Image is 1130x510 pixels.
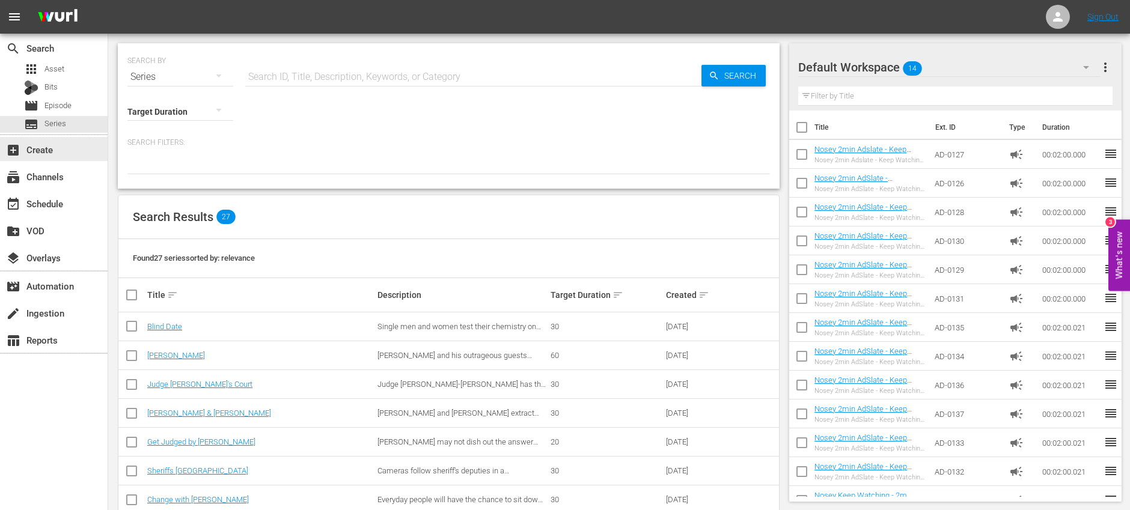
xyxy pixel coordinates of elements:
th: Duration [1035,111,1107,144]
span: reorder [1104,348,1118,363]
div: [DATE] [666,495,720,504]
span: Found 27 series sorted by: relevance [133,253,255,263]
a: Nosey 2min Adslate - Keep Watching - JS-0196, SW-17157 TEST non-Roku [814,145,920,172]
td: AD-0129 [930,255,1005,284]
div: 30 [551,380,662,389]
span: Ingestion [6,306,20,321]
span: Ad [1009,493,1024,508]
span: Bits [44,81,58,93]
td: 00:02:00.000 [1037,169,1104,198]
div: [DATE] [666,351,720,360]
td: AD-0134 [930,342,1005,371]
a: Sheriffs [GEOGRAPHIC_DATA] [147,466,248,475]
a: Nosey 2min AdSlate - KeepWatching - JS-1776 TEST non-Roku [814,174,919,201]
button: more_vert [1098,53,1113,82]
span: reorder [1104,233,1118,247]
div: [DATE] [666,408,720,417]
span: reorder [1104,262,1118,276]
span: Reports [6,333,20,348]
span: Channels [6,170,20,184]
td: AD-0128 [930,198,1005,226]
div: 30 [551,466,662,475]
a: Nosey 2min AdSlate - Keep Watching - Nosey_2min_AdSlate_SW-17131_MS-1712 - TEST non-Roku [814,462,912,507]
div: [DATE] [666,466,720,475]
div: Nosey 2min AdSlate - Keep Watching - Nosey_2min_AdSlate_JS-1797_MS-1708 - TEST non-Roku [814,358,924,366]
div: [DATE] [666,322,720,331]
span: Search Results [133,210,213,224]
td: 00:02:00.000 [1037,198,1104,226]
button: Search [701,65,766,87]
td: 00:02:00.000 [1037,255,1104,284]
td: AD-0130 [930,226,1005,255]
span: Search [6,41,20,56]
a: Nosey 2min AdSlate - Keep Watching - JS-1855 TEST non-Roku [814,202,918,229]
td: AD-0132 [930,457,1005,486]
div: Nosey 2min AdSlate - Keep Watching - Nosey_2min_AdSlate_MS-1777_MS-1715 - TEST non-Roku [814,387,924,395]
span: sort [612,290,623,300]
div: Target Duration [551,288,662,302]
span: Ad [1009,263,1024,277]
div: 30 [551,322,662,331]
span: Series [24,117,38,132]
div: Nosey 2min AdSlate - Keep Watching - Nosey_2min_AdSlate_SW-17115_MS-1736 - TEST non-Roku [814,416,924,423]
div: 60 [551,351,662,360]
a: Change with [PERSON_NAME] [147,495,249,504]
span: reorder [1104,175,1118,190]
th: Ext. ID [928,111,1003,144]
span: Overlays [6,251,20,266]
span: Ad [1009,205,1024,219]
a: Judge [PERSON_NAME]'s Court [147,380,252,389]
div: 30 [551,495,662,504]
span: Ad [1009,320,1024,335]
div: Title [147,288,374,302]
a: Nosey 2min AdSlate - Keep Watching - Nosey_2min_AdSlate_MS-1777_MS-1715 - TEST non-Roku [814,375,924,411]
a: Nosey Keep Watching - 2m [814,491,907,500]
div: Nosey 2min Adslate - Keep Watching - JS-0196, SW-17157 TEST non-Roku [814,156,924,164]
span: Asset [24,62,38,76]
a: Nosey 2min AdSlate - Keep Watching - JS-1901 TEST non-Roku [814,260,918,287]
span: Judge [PERSON_NAME]-[PERSON_NAME] has the final say in these wacky and funny small claims cases. [377,380,546,407]
span: 14 [903,56,922,81]
td: 00:02:00.021 [1037,428,1104,457]
span: Ad [1009,407,1024,421]
span: Search [719,65,766,87]
span: [PERSON_NAME] and his outrageous guests engage in lively and often tasteless discussion. [377,351,537,369]
span: Single men and women test their chemistry on memorable first dates. [377,322,541,340]
td: AD-0131 [930,284,1005,313]
div: Nosey 2min AdSlate - Keep Watching - Nosey_2min_AdSlate_SW-17131_MS-1712 - TEST non-Roku [814,473,924,481]
span: Episode [44,100,72,112]
div: 30 [551,408,662,417]
a: Nosey 2min AdSlate - Keep Watching - Nosey_2min_AdSlate_JS-1797_MS-1708 - TEST non-Roku [814,347,924,383]
a: Nosey 2min AdSlate - Keep Watching - SW-18157, JS-0189 TEST non-Roku [814,289,920,316]
td: 00:02:00.000 [1037,226,1104,255]
div: Nosey 2min AdSlate - Keep Watching - Nosey_2min_ADSlate_JS-1795_MS-1736 - TEST non-Roku [814,329,924,337]
td: AD-0126 [930,169,1005,198]
td: 00:02:00.000 [1037,140,1104,169]
span: VOD [6,224,20,238]
td: AD-0127 [930,140,1005,169]
span: Ad [1009,234,1024,248]
span: reorder [1104,435,1118,449]
span: Schedule [6,197,20,211]
td: AD-0137 [930,399,1005,428]
div: Nosey 2min AdSlate - Keep Watching - JS-1901, SW-0632, JS-1906 TEST non-Roku [814,243,924,250]
button: Open Feedback Widget [1108,219,1130,291]
span: Ad [1009,464,1024,479]
a: [PERSON_NAME] [147,351,205,360]
a: Sign Out [1087,12,1119,22]
td: 00:02:00.021 [1037,371,1104,399]
th: Type [1002,111,1035,144]
td: AD-0136 [930,371,1005,399]
span: reorder [1104,147,1118,161]
div: Bits [24,80,38,95]
div: 3 [1105,217,1115,226]
span: reorder [1104,291,1118,305]
div: Nosey 2min AdSlate - Keep Watching - SW-18157, JS-0189 TEST non-Roku [814,300,924,308]
a: Nosey 2min AdSlate - Keep Watching - Nosey_2min_AdSlate_SW-17130_MS-1727 - TEST non-Roku [814,433,912,478]
div: Nosey 2min AdSlate - Keep Watching - JS-1776 TEST non-Roku [814,185,924,193]
div: [DATE] [666,437,720,446]
span: more_vert [1098,60,1113,74]
span: reorder [1104,320,1118,334]
td: 00:02:00.021 [1037,457,1104,486]
a: Nosey 2min AdSlate - Keep Watching - Nosey_2min_ADSlate_JS-1795_MS-1736 - TEST non-Roku [814,318,924,354]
